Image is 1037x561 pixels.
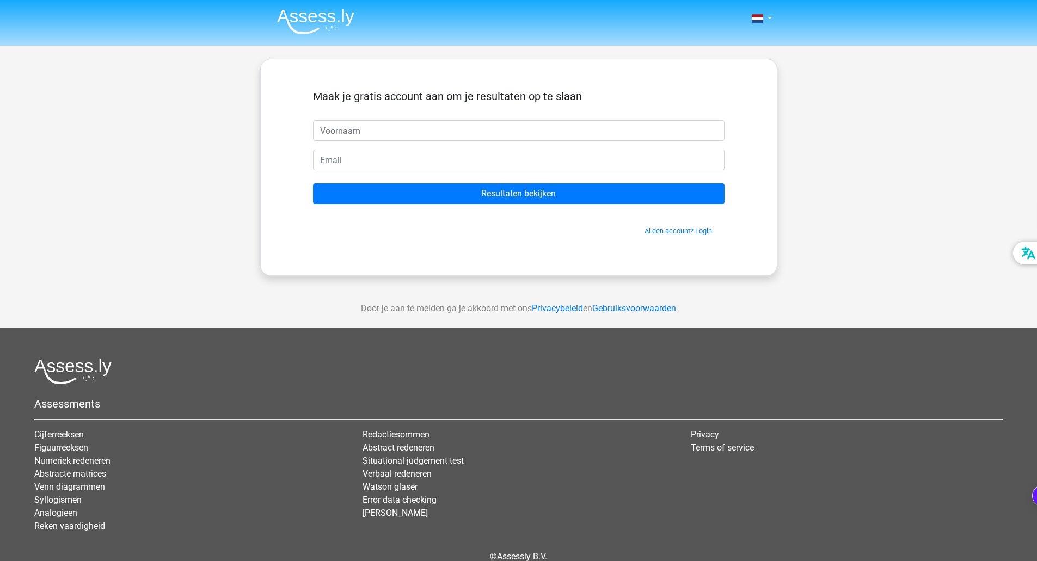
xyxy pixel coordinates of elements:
a: Cijferreeksen [34,429,84,440]
a: Watson glaser [363,482,418,492]
a: Figuurreeksen [34,442,88,453]
input: Email [313,150,725,170]
a: Syllogismen [34,495,82,505]
a: Error data checking [363,495,437,505]
h5: Maak je gratis account aan om je resultaten op te slaan [313,90,725,103]
a: Venn diagrammen [34,482,105,492]
img: Assessly [277,9,354,34]
a: Verbaal redeneren [363,468,432,479]
h5: Assessments [34,397,1003,410]
input: Voornaam [313,120,725,141]
a: Terms of service [691,442,754,453]
a: Gebruiksvoorwaarden [592,303,676,313]
img: Assessly logo [34,359,112,384]
a: Abstract redeneren [363,442,434,453]
a: Situational judgement test [363,455,464,466]
a: Privacy [691,429,719,440]
a: Abstracte matrices [34,468,106,479]
a: Privacybeleid [532,303,583,313]
a: [PERSON_NAME] [363,508,428,518]
a: Redactiesommen [363,429,429,440]
input: Resultaten bekijken [313,183,725,204]
a: Al een account? Login [645,227,712,235]
a: Analogieen [34,508,77,518]
a: Numeriek redeneren [34,455,111,466]
a: Reken vaardigheid [34,521,105,531]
